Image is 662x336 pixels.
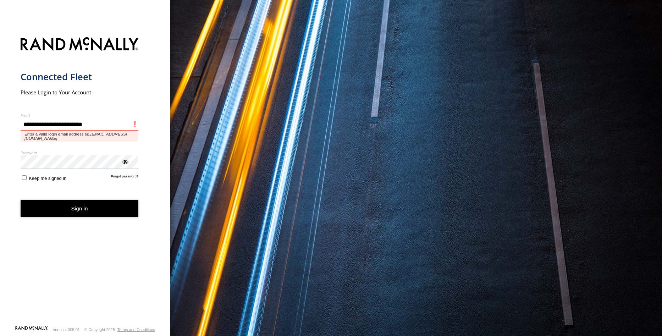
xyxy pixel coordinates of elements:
[29,176,66,181] span: Keep me signed in
[117,327,155,332] a: Terms and Conditions
[21,113,139,118] label: Email
[22,175,27,180] input: Keep me signed in
[21,150,139,155] label: Password
[21,89,139,96] h2: Please Login to Your Account
[53,327,80,332] div: Version: 305.01
[21,71,139,83] h1: Connected Fleet
[111,174,139,181] a: Forgot password?
[21,131,139,142] span: Enter a valid login email address eg.
[21,33,150,325] form: main
[21,200,139,217] button: Sign in
[21,36,139,54] img: Rand McNally
[84,327,155,332] div: © Copyright 2025 -
[121,158,128,165] div: ViewPassword
[15,326,48,333] a: Visit our Website
[24,132,127,141] em: [EMAIL_ADDRESS][DOMAIN_NAME]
